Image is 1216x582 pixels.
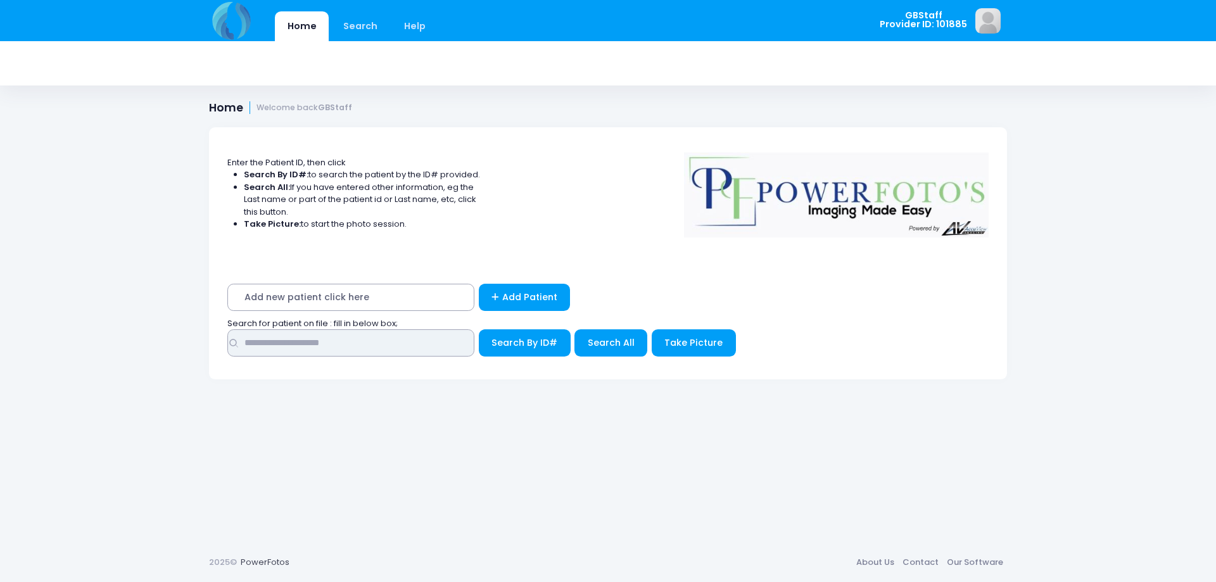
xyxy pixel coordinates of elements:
[244,181,290,193] strong: Search All:
[678,144,995,237] img: Logo
[652,329,736,357] button: Take Picture
[275,11,329,41] a: Home
[392,11,438,41] a: Help
[244,168,481,181] li: to search the patient by the ID# provided.
[664,336,723,349] span: Take Picture
[244,168,308,180] strong: Search By ID#:
[318,102,352,113] strong: GBStaff
[588,336,635,349] span: Search All
[256,103,352,113] small: Welcome back
[491,336,557,349] span: Search By ID#
[852,551,898,574] a: About Us
[244,181,481,218] li: If you have entered other information, eg the Last name or part of the patient id or Last name, e...
[241,556,289,568] a: PowerFotos
[574,329,647,357] button: Search All
[244,218,481,231] li: to start the photo session.
[209,101,352,115] h1: Home
[244,218,301,230] strong: Take Picture:
[227,317,398,329] span: Search for patient on file : fill in below box;
[479,284,571,311] a: Add Patient
[880,11,967,29] span: GBStaff Provider ID: 101885
[975,8,1001,34] img: image
[942,551,1007,574] a: Our Software
[227,156,346,168] span: Enter the Patient ID, then click
[331,11,389,41] a: Search
[898,551,942,574] a: Contact
[479,329,571,357] button: Search By ID#
[209,556,237,568] span: 2025©
[227,284,474,311] span: Add new patient click here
